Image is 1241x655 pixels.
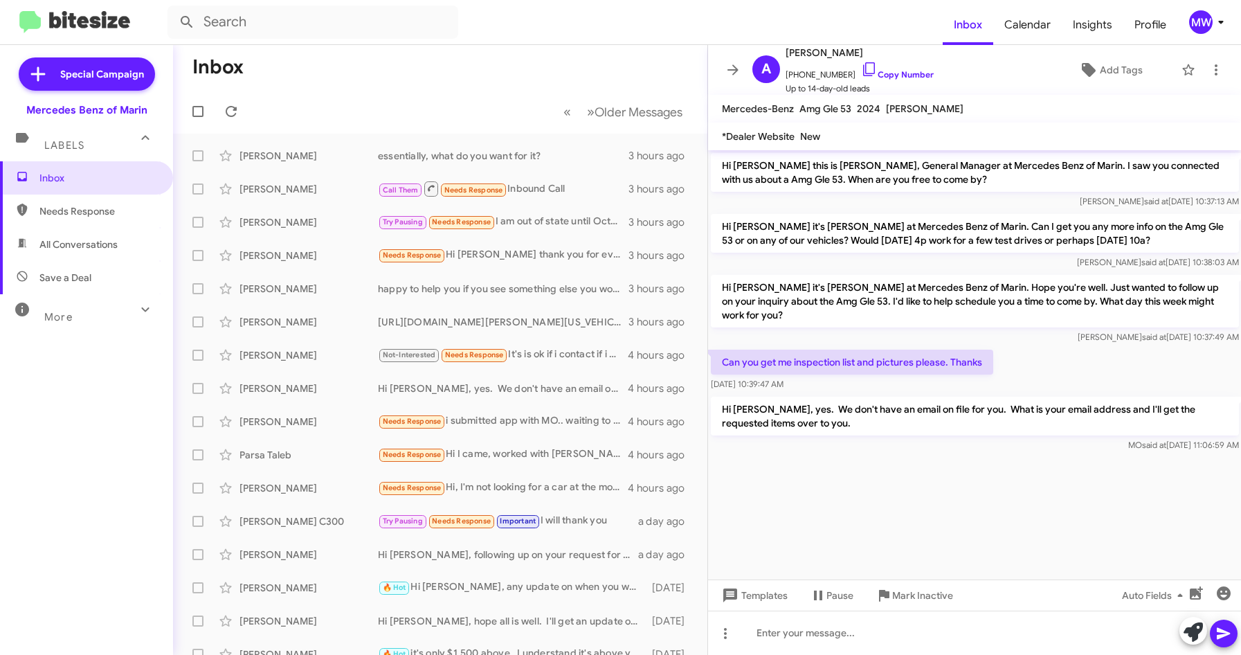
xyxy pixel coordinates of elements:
[638,514,696,528] div: a day ago
[378,513,638,529] div: I will thank you
[799,102,851,115] span: Amg Gle 53
[628,215,696,229] div: 3 hours ago
[432,517,491,526] span: Needs Response
[19,57,155,91] a: Special Campaign
[239,548,378,562] div: [PERSON_NAME]
[444,186,503,195] span: Needs Response
[378,548,638,562] div: Hi [PERSON_NAME], following up on your request for assistance. How can I assist you?
[378,282,628,296] div: happy to help you if you see something else you would consider
[722,102,794,115] span: Mercedes-Benz
[378,413,628,429] div: i submitted app with MO.. waiting to hear back first
[1141,257,1165,267] span: said at
[595,105,682,120] span: Older Messages
[799,583,864,608] button: Pause
[587,103,595,120] span: »
[711,153,1239,192] p: Hi [PERSON_NAME] this is [PERSON_NAME], General Manager at Mercedes Benz of Marin. I saw you conn...
[378,315,628,329] div: [URL][DOMAIN_NAME][PERSON_NAME][US_VEHICLE_IDENTIFICATION_NUMBER]
[378,149,628,163] div: essentially, what do you want for it?
[26,103,147,117] div: Mercedes Benz of Marin
[39,271,91,285] span: Save a Deal
[167,6,458,39] input: Search
[378,614,647,628] div: Hi [PERSON_NAME], hope all is well. I'll get an update on the Lr4 [DATE] on timing. Are you still...
[445,350,504,359] span: Needs Response
[864,583,964,608] button: Mark Inactive
[708,583,799,608] button: Templates
[432,217,491,226] span: Needs Response
[1123,5,1177,45] span: Profile
[378,480,628,496] div: Hi, I'm not looking for a car at the moment. I will reach back out when I am. Thank you
[239,182,378,196] div: [PERSON_NAME]
[943,5,993,45] span: Inbox
[239,249,378,262] div: [PERSON_NAME]
[39,171,157,185] span: Inbox
[44,311,73,323] span: More
[711,350,993,375] p: Can you get me inspection list and pictures please. Thanks
[786,61,934,82] span: [PHONE_NUMBER]
[711,397,1239,436] p: Hi [PERSON_NAME], yes. We don't have an email on file for you. What is your email address and I'l...
[239,215,378,229] div: [PERSON_NAME]
[647,614,696,628] div: [DATE]
[628,182,696,196] div: 3 hours ago
[628,415,696,429] div: 4 hours ago
[383,450,442,459] span: Needs Response
[383,517,423,526] span: Try Pausing
[500,517,536,526] span: Important
[239,481,378,495] div: [PERSON_NAME]
[1046,57,1175,82] button: Add Tags
[579,98,691,126] button: Next
[857,102,880,115] span: 2024
[1079,196,1238,206] span: [PERSON_NAME] [DATE] 10:37:13 AM
[383,217,423,226] span: Try Pausing
[239,282,378,296] div: [PERSON_NAME]
[628,315,696,329] div: 3 hours ago
[378,382,628,395] div: Hi [PERSON_NAME], yes. We don't have an email on file for you. What is your email address and I'l...
[383,583,406,592] span: 🔥 Hot
[1122,583,1188,608] span: Auto Fields
[44,139,84,152] span: Labels
[1141,440,1166,450] span: said at
[378,247,628,263] div: Hi [PERSON_NAME] thank you for everything, but we decided to wait. We will reach out to you soon....
[761,58,771,80] span: A
[638,548,696,562] div: a day ago
[786,82,934,96] span: Up to 14-day-old leads
[378,347,628,363] div: It's is ok if i contact if i have any questions?
[1141,332,1166,342] span: said at
[239,514,378,528] div: [PERSON_NAME] C300
[378,214,628,230] div: I am out of state until October But at this time, I think we are picking a Range Rover Thank you ...
[628,382,696,395] div: 4 hours ago
[39,237,118,251] span: All Conversations
[239,614,378,628] div: [PERSON_NAME]
[628,448,696,462] div: 4 hours ago
[239,581,378,595] div: [PERSON_NAME]
[239,382,378,395] div: [PERSON_NAME]
[1127,440,1238,450] span: MO [DATE] 11:06:59 AM
[555,98,579,126] button: Previous
[993,5,1062,45] span: Calendar
[711,379,783,389] span: [DATE] 10:39:47 AM
[722,130,795,143] span: *Dealer Website
[1076,257,1238,267] span: [PERSON_NAME] [DATE] 10:38:03 AM
[1062,5,1123,45] a: Insights
[628,282,696,296] div: 3 hours ago
[239,448,378,462] div: Parsa Taleb
[1177,10,1226,34] button: MW
[628,348,696,362] div: 4 hours ago
[383,186,419,195] span: Call Them
[861,69,934,80] a: Copy Number
[826,583,853,608] span: Pause
[800,130,820,143] span: New
[628,149,696,163] div: 3 hours ago
[711,275,1239,327] p: Hi [PERSON_NAME] it's [PERSON_NAME] at Mercedes Benz of Marin. Hope you're well. Just wanted to f...
[378,180,628,197] div: Inbound Call
[628,481,696,495] div: 4 hours ago
[711,214,1239,253] p: Hi [PERSON_NAME] it's [PERSON_NAME] at Mercedes Benz of Marin. Can I get you any more info on the...
[378,580,647,595] div: Hi [PERSON_NAME], any update on when you would like to visit [GEOGRAPHIC_DATA]?
[239,348,378,362] div: [PERSON_NAME]
[383,350,436,359] span: Not-Interested
[1111,583,1199,608] button: Auto Fields
[383,251,442,260] span: Needs Response
[1100,57,1143,82] span: Add Tags
[39,204,157,218] span: Needs Response
[647,581,696,595] div: [DATE]
[786,44,934,61] span: [PERSON_NAME]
